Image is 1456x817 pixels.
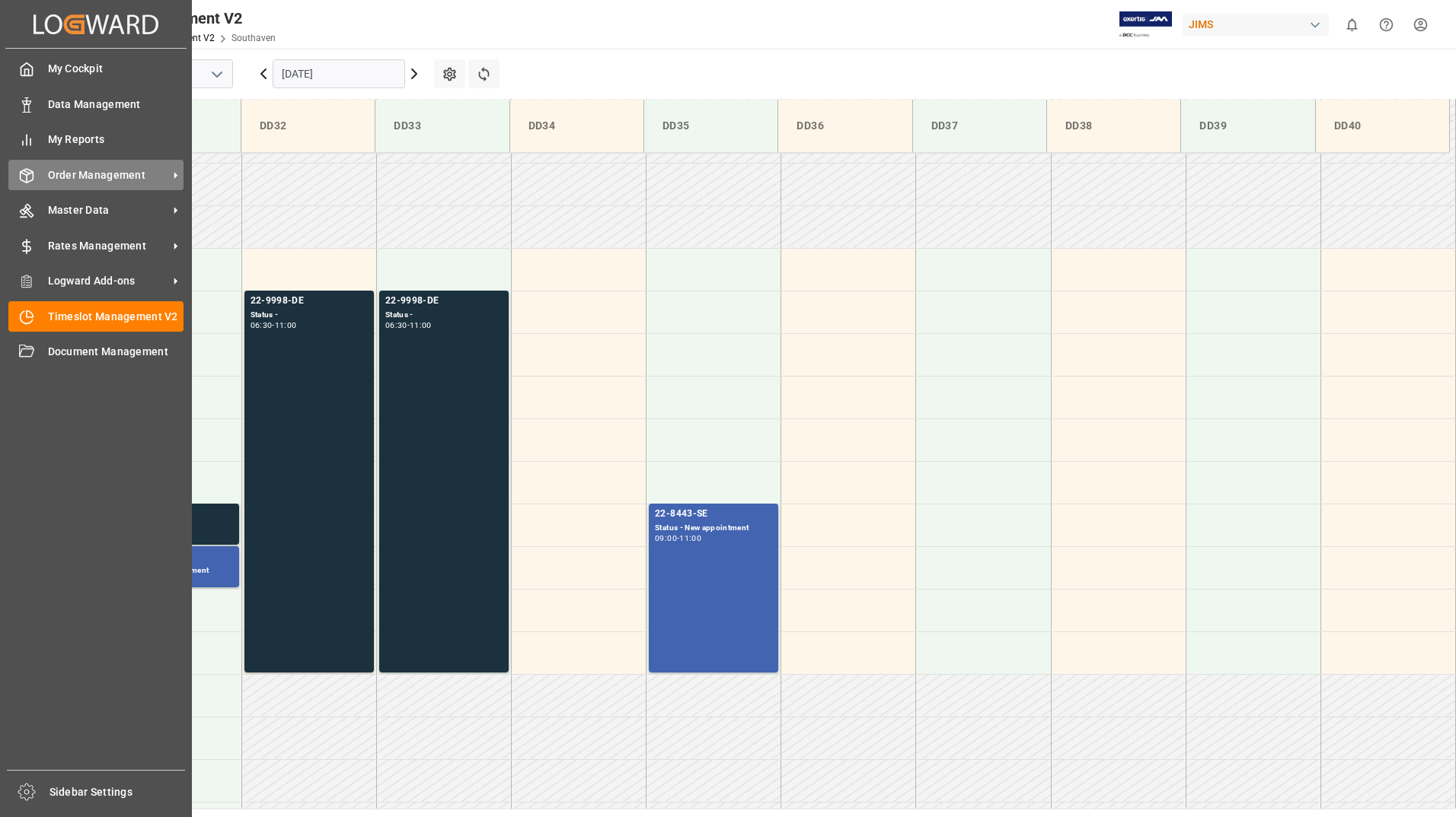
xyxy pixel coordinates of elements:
[790,112,899,140] div: DD36
[48,61,184,77] span: My Cockpit
[385,294,503,309] div: 22-9998-DE
[48,309,184,325] span: Timeslot Management V2
[656,112,765,140] div: DD35
[8,301,184,331] a: Timeslot Management V2
[251,294,368,309] div: 22-9998-DE
[1335,8,1369,42] button: show 0 new notifications
[251,322,273,329] div: 06:30
[1119,11,1172,38] img: Exertis%20JAM%20-%20Email%20Logo.jpg_1722504956.jpg
[49,784,186,800] span: Sidebar Settings
[48,344,184,360] span: Document Management
[254,112,362,140] div: DD32
[388,112,497,140] div: DD33
[8,54,184,84] a: My Cockpit
[1059,112,1168,140] div: DD38
[48,167,168,183] span: Order Management
[48,202,168,218] span: Master Data
[272,322,274,329] div: -
[1328,112,1437,140] div: DD40
[8,89,184,119] a: Data Management
[385,309,503,322] div: Status -
[655,535,677,542] div: 09:00
[8,337,184,367] a: Document Management
[273,59,405,88] input: DD-MM-YYYY
[385,322,407,329] div: 06:30
[1369,8,1403,42] button: Help Center
[410,322,432,329] div: 11:00
[48,273,168,289] span: Logward Add-ons
[48,132,184,148] span: My Reports
[205,62,228,86] button: open menu
[407,322,410,329] div: -
[1183,10,1335,39] button: JIMS
[925,112,1034,140] div: DD37
[679,535,701,542] div: 11:00
[48,97,184,113] span: Data Management
[48,238,168,254] span: Rates Management
[1193,112,1302,140] div: DD39
[251,309,368,322] div: Status -
[8,125,184,154] a: My Reports
[275,322,297,329] div: 11:00
[1183,14,1329,36] div: JIMS
[655,522,772,535] div: Status - New appointment
[655,507,772,522] div: 22-8443-SE
[522,112,631,140] div: DD34
[677,535,679,542] div: -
